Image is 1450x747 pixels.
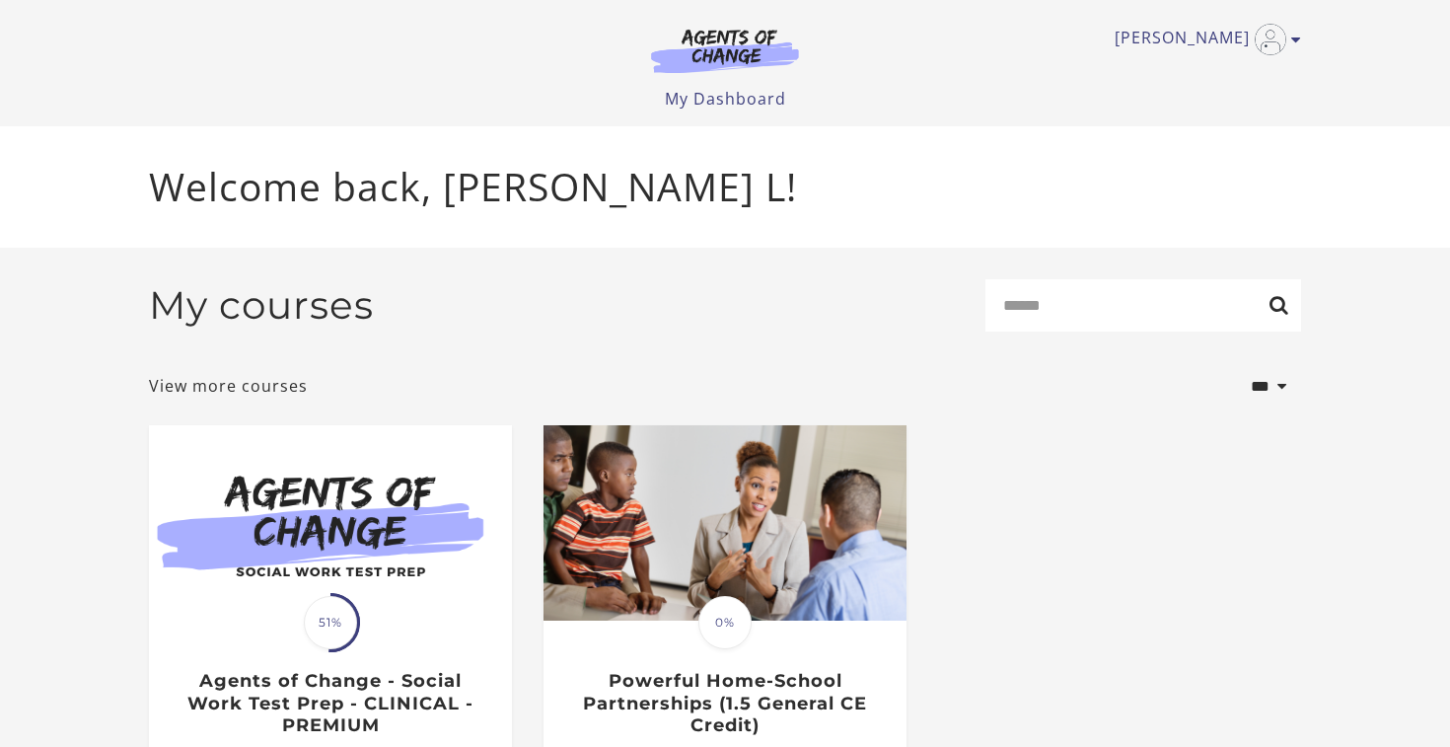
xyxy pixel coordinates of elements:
[630,28,820,73] img: Agents of Change Logo
[665,88,786,110] a: My Dashboard
[564,670,885,737] h3: Powerful Home-School Partnerships (1.5 General CE Credit)
[304,596,357,649] span: 51%
[170,670,490,737] h3: Agents of Change - Social Work Test Prep - CLINICAL - PREMIUM
[1115,24,1291,55] a: Toggle menu
[149,158,1301,216] p: Welcome back, [PERSON_NAME] L!
[698,596,752,649] span: 0%
[149,282,374,329] h2: My courses
[149,374,308,398] a: View more courses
